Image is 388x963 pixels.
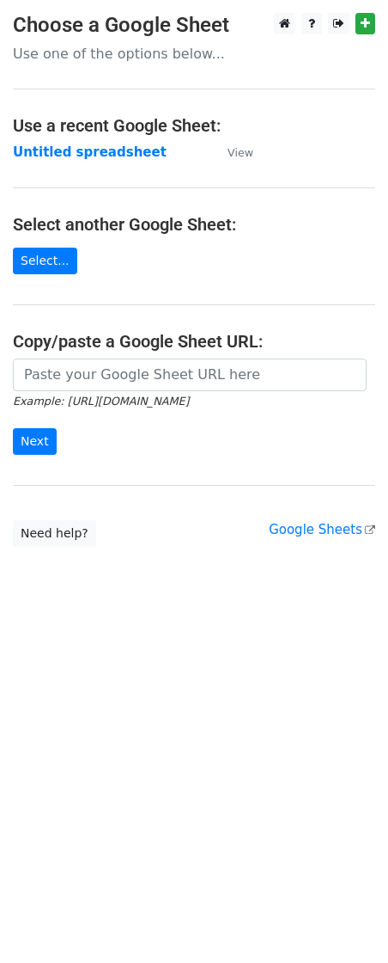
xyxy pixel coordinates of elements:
[13,248,77,274] a: Select...
[13,45,375,63] p: Use one of the options below...
[13,331,375,352] h4: Copy/paste a Google Sheet URL:
[13,144,167,160] a: Untitled spreadsheet
[13,13,375,38] h3: Choose a Google Sheet
[210,144,253,160] a: View
[13,428,57,455] input: Next
[269,522,375,537] a: Google Sheets
[13,214,375,235] h4: Select another Google Sheet:
[13,395,189,408] small: Example: [URL][DOMAIN_NAME]
[13,520,96,547] a: Need help?
[13,115,375,136] h4: Use a recent Google Sheet:
[13,359,367,391] input: Paste your Google Sheet URL here
[227,146,253,159] small: View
